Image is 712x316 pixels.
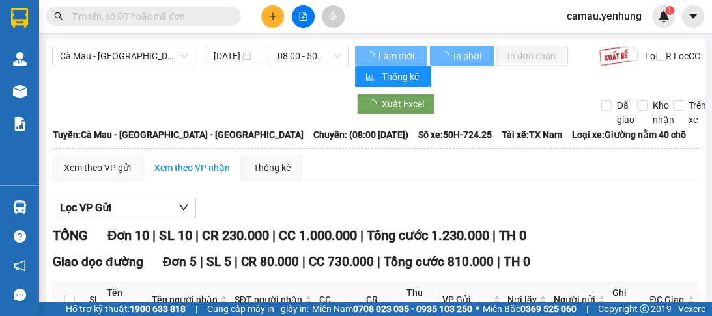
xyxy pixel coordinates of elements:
span: Lọc CR [640,49,674,63]
b: Tuyến: Cà Mau - [GEOGRAPHIC_DATA] - [GEOGRAPHIC_DATA] [53,129,304,140]
button: In đơn chọn [497,46,568,66]
span: | [195,302,197,316]
span: TỔNG [53,228,88,243]
span: ⚪️ [476,306,479,311]
span: TH 0 [498,228,526,243]
span: Miền Nam [312,302,472,316]
span: camau.yenhung [556,8,652,24]
span: SL 10 [159,228,192,243]
span: | [586,302,588,316]
span: Số xe: 50H-724.25 [418,127,492,142]
span: | [235,254,238,269]
span: VP Gửi [442,293,491,307]
span: | [195,228,198,243]
span: TH 0 [504,254,530,269]
span: | [497,254,500,269]
button: Làm mới [355,46,427,66]
span: Tổng cước 810.000 [384,254,494,269]
span: loading [365,51,377,60]
span: Làm mới [378,49,416,63]
span: Hỗ trợ kỹ thuật: [66,302,186,316]
button: plus [261,5,284,28]
span: Cung cấp máy in - giấy in: [207,302,309,316]
span: 1 [667,6,672,15]
span: aim [328,12,337,21]
div: Xem theo VP gửi [64,161,131,175]
span: caret-down [687,10,699,22]
img: icon-new-feature [658,10,670,22]
span: CC 1.000.000 [278,228,356,243]
span: loading [440,51,451,60]
img: solution-icon [13,117,27,131]
input: 14/08/2025 [214,49,240,63]
strong: 1900 633 818 [130,304,186,314]
strong: 0369 525 060 [520,304,577,314]
span: | [492,228,495,243]
span: Giao dọc đường [53,254,143,269]
span: Tổng cước 1.230.000 [366,228,489,243]
span: Kho nhận [648,98,679,127]
img: logo-vxr [11,8,28,28]
img: 9k= [599,46,636,66]
span: plus [268,12,278,21]
span: Lọc VP Gửi [60,200,111,216]
span: Thống kê [382,70,421,84]
button: Xuất Excel [357,94,434,114]
button: In phơi [430,46,494,66]
span: Người gửi [554,293,595,307]
span: In phơi [453,49,483,63]
button: caret-down [681,5,704,28]
span: | [302,254,306,269]
img: warehouse-icon [13,52,27,66]
span: | [152,228,156,243]
button: bar-chartThống kê [355,66,431,87]
span: | [377,254,380,269]
div: Xem theo VP nhận [154,161,230,175]
span: 08:00 - 50H-724.25 [278,46,341,66]
img: warehouse-icon [13,85,27,98]
img: warehouse-icon [13,200,27,214]
span: | [360,228,363,243]
input: Tìm tên, số ĐT hoặc mã đơn [72,9,225,23]
span: Cà Mau - Sài Gòn - Đồng Nai [60,46,188,66]
span: down [178,202,189,213]
button: Lọc VP Gửi [53,198,196,218]
span: Đã giao [612,98,640,127]
span: CR 80.000 [241,254,299,269]
span: Đơn 5 [163,254,197,269]
span: ĐC Giao [649,293,685,307]
span: CR 230.000 [201,228,268,243]
sup: 1 [665,6,674,15]
button: file-add [292,5,315,28]
span: question-circle [14,230,26,243]
span: loading [367,99,382,109]
span: Loại xe: Giường nằm 40 chỗ [572,127,686,142]
span: search [54,12,63,21]
span: CC 730.000 [309,254,374,269]
span: Chuyến: (08:00 [DATE]) [313,127,408,142]
span: SĐT người nhận [235,293,302,307]
span: | [200,254,203,269]
span: copyright [640,304,649,313]
span: Lọc CC [668,49,702,63]
strong: 0708 023 035 - 0935 103 250 [353,304,472,314]
span: Nơi lấy [507,293,537,307]
span: Đơn 10 [107,228,149,243]
div: Thống kê [253,161,291,175]
span: Trên xe [683,98,711,127]
span: Tài xế: TX Nam [502,127,562,142]
button: aim [322,5,345,28]
span: | [272,228,275,243]
span: file-add [298,12,307,21]
span: Miền Bắc [483,302,577,316]
span: bar-chart [365,72,377,83]
span: Tên người nhận [152,293,218,307]
span: notification [14,259,26,272]
span: Xuất Excel [382,97,424,111]
span: SL 5 [206,254,231,269]
span: message [14,289,26,301]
